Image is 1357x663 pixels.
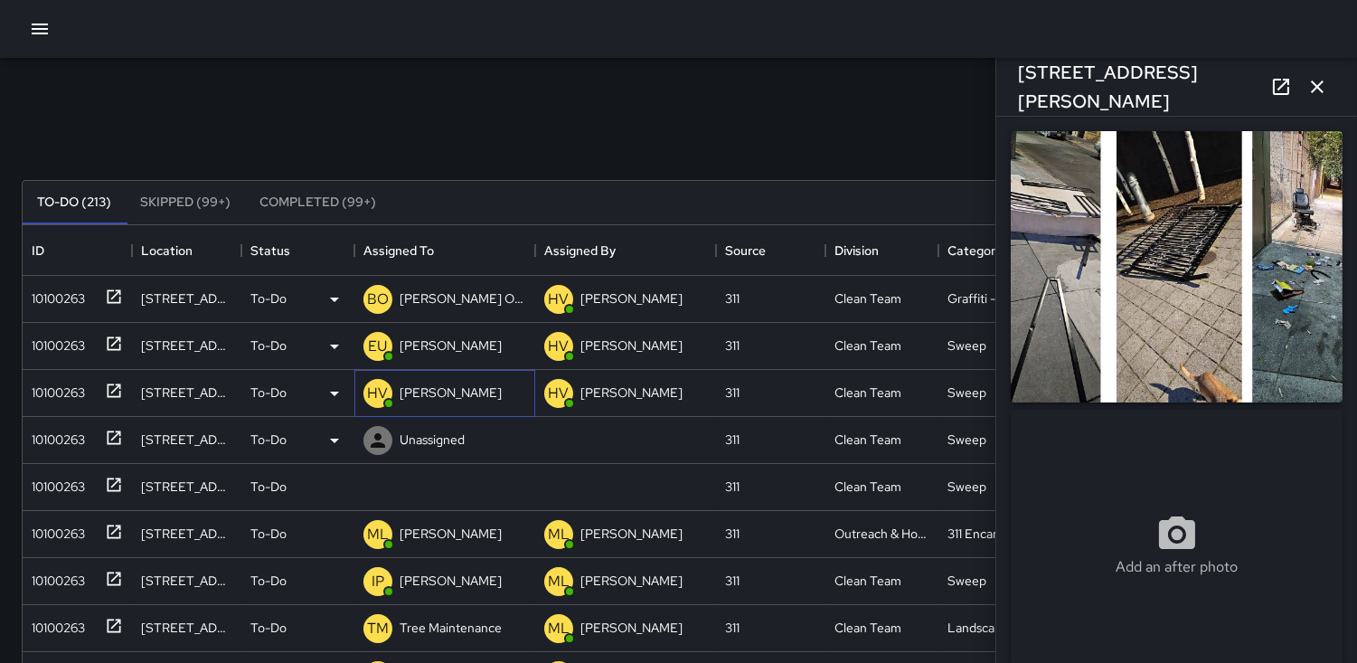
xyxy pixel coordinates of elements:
[367,618,389,639] p: TM
[947,478,986,496] div: Sweep
[947,619,1042,637] div: Landscaping (DG & Weeds)
[834,478,901,496] div: Clean Team
[725,431,740,449] div: 311
[947,384,986,402] div: Sweep
[725,289,740,308] div: 311
[834,336,901,355] div: Clean Team
[24,282,85,308] div: 10100263
[250,431,287,449] p: To-Do
[141,289,232,308] div: 1023 Mission Street
[549,336,570,357] p: HV
[947,572,986,590] div: Sweep
[400,384,502,402] p: [PERSON_NAME]
[947,225,1002,276] div: Category
[23,181,126,224] button: To-Do (213)
[725,336,740,355] div: 311
[24,517,85,543] div: 10100263
[716,225,825,276] div: Source
[24,376,85,402] div: 10100263
[241,225,354,276] div: Status
[400,431,465,449] p: Unassigned
[367,289,389,310] p: BO
[24,470,85,496] div: 10100263
[400,289,526,308] p: [PERSON_NAME] Overall
[725,478,740,496] div: 311
[367,524,389,545] p: ML
[400,572,502,590] p: [PERSON_NAME]
[369,336,388,357] p: EU
[132,225,241,276] div: Location
[141,336,232,355] div: 510 Stevenson Street
[535,225,716,276] div: Assigned By
[834,619,901,637] div: Clean Team
[834,289,901,308] div: Clean Team
[549,289,570,310] p: HV
[725,384,740,402] div: 311
[947,525,1042,543] div: 311 Encampments
[141,225,193,276] div: Location
[834,225,879,276] div: Division
[250,384,287,402] p: To-Do
[834,525,929,543] div: Outreach & Hospitality
[580,289,683,308] p: [PERSON_NAME]
[250,289,287,308] p: To-Do
[544,225,616,276] div: Assigned By
[548,618,570,639] p: ML
[141,478,232,496] div: 99 5th Street
[947,289,1038,308] div: Graffiti - Private
[250,525,287,543] p: To-Do
[549,383,570,404] p: HV
[548,571,570,592] p: ML
[24,329,85,355] div: 10100263
[400,525,502,543] p: [PERSON_NAME]
[580,525,683,543] p: [PERSON_NAME]
[250,336,287,355] p: To-Do
[368,383,389,404] p: HV
[141,525,232,543] div: 160 6th Street
[834,384,901,402] div: Clean Team
[23,225,132,276] div: ID
[141,384,232,402] div: 444 Clementina Street
[250,572,287,590] p: To-Do
[725,619,740,637] div: 311
[126,181,245,224] button: Skipped (99+)
[725,525,740,543] div: 311
[24,564,85,590] div: 10100263
[250,478,287,496] p: To-Do
[725,225,766,276] div: Source
[400,619,502,637] p: Tree Maintenance
[947,431,986,449] div: Sweep
[725,572,740,590] div: 311
[580,384,683,402] p: [PERSON_NAME]
[400,336,502,355] p: [PERSON_NAME]
[548,524,570,545] p: ML
[947,336,986,355] div: Sweep
[245,181,391,224] button: Completed (99+)
[834,431,901,449] div: Clean Team
[580,336,683,355] p: [PERSON_NAME]
[363,225,434,276] div: Assigned To
[141,619,232,637] div: 550 Minna Street
[141,431,232,449] div: 99 5th Street
[250,225,290,276] div: Status
[141,572,232,590] div: 25 7th Street
[24,423,85,449] div: 10100263
[250,619,287,637] p: To-Do
[354,225,535,276] div: Assigned To
[32,225,44,276] div: ID
[825,225,938,276] div: Division
[24,611,85,637] div: 10100263
[834,572,901,590] div: Clean Team
[580,572,683,590] p: [PERSON_NAME]
[580,619,683,637] p: [PERSON_NAME]
[372,571,384,592] p: IP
